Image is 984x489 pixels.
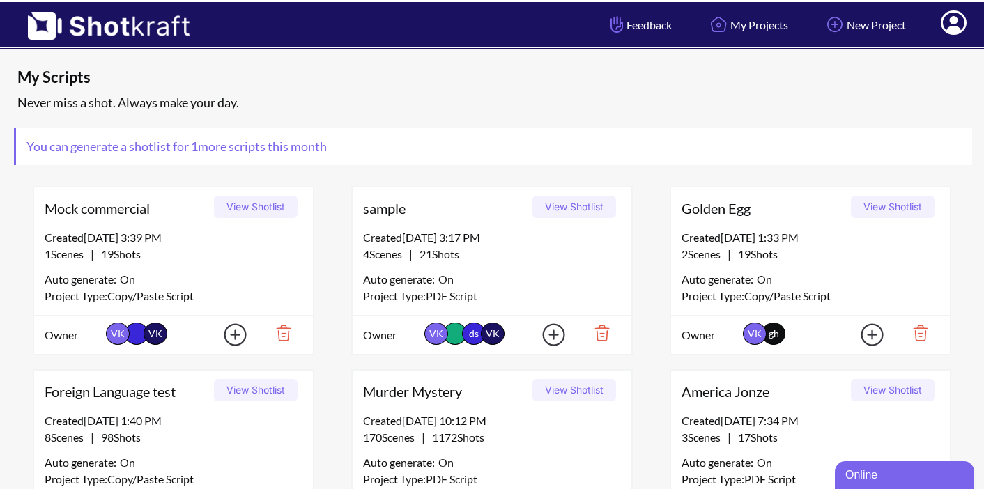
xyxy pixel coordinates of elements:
[254,321,302,345] img: Trash Icon
[731,430,778,444] span: 17 Shots
[45,198,209,219] span: Mock commercial
[363,471,621,488] div: Project Type: PDF Script
[521,319,569,350] img: Add Icon
[682,454,757,471] span: Auto generate:
[363,271,438,288] span: Auto generate:
[438,271,454,288] span: On
[413,247,459,261] span: 21 Shots
[607,17,672,33] span: Feedback
[682,412,939,429] div: Created [DATE] 7:34 PM
[45,429,141,446] span: |
[707,13,730,36] img: Home Icon
[696,6,799,43] a: My Projects
[851,379,935,401] button: View Shotlist
[363,412,621,429] div: Created [DATE] 10:12 PM
[106,323,130,345] span: VK
[757,271,772,288] span: On
[363,454,438,471] span: Auto generate:
[14,91,977,114] div: Never miss a shot. Always make your day.
[363,247,409,261] span: 4 Scenes
[45,229,302,246] div: Created [DATE] 3:39 PM
[120,454,135,471] span: On
[823,13,847,36] img: Add Icon
[363,288,621,304] div: Project Type: PDF Script
[682,247,728,261] span: 2 Scenes
[363,327,421,343] span: Owner
[363,246,459,263] span: |
[45,430,91,444] span: 8 Scenes
[743,323,767,345] span: VK
[682,271,757,288] span: Auto generate:
[45,247,91,261] span: 1 Scenes
[94,430,141,444] span: 98 Shots
[839,319,888,350] img: Add Icon
[45,471,302,488] div: Project Type: Copy/Paste Script
[891,321,939,345] img: Trash Icon
[45,454,120,471] span: Auto generate:
[682,246,778,263] span: |
[45,412,302,429] div: Created [DATE] 1:40 PM
[835,458,977,489] iframe: chat widget
[45,327,102,343] span: Owner
[813,6,916,43] a: New Project
[532,379,616,401] button: View Shotlist
[120,271,135,288] span: On
[769,327,779,339] span: gh
[214,196,298,218] button: View Shotlist
[144,323,167,345] span: VK
[16,128,337,165] span: You can generate a shotlist for
[682,288,939,304] div: Project Type: Copy/Paste Script
[425,430,484,444] span: 1172 Shots
[682,229,939,246] div: Created [DATE] 1:33 PM
[214,379,298,401] button: View Shotlist
[438,454,454,471] span: On
[481,323,505,345] span: VK
[363,429,484,446] span: |
[532,196,616,218] button: View Shotlist
[731,247,778,261] span: 19 Shots
[45,246,141,263] span: |
[682,430,728,444] span: 3 Scenes
[573,321,621,345] img: Trash Icon
[189,139,327,154] span: 1 more scripts this month
[45,288,302,304] div: Project Type: Copy/Paste Script
[462,323,486,345] span: ds
[17,67,735,88] span: My Scripts
[202,319,251,350] img: Add Icon
[363,430,422,444] span: 170 Scenes
[682,198,846,219] span: Golden Egg
[45,381,209,402] span: Foreign Language test
[682,381,846,402] span: America Jonze
[94,247,141,261] span: 19 Shots
[851,196,935,218] button: View Shotlist
[363,229,621,246] div: Created [DATE] 3:17 PM
[45,271,120,288] span: Auto generate:
[682,327,739,343] span: Owner
[607,13,626,36] img: Hand Icon
[363,198,528,219] span: sample
[424,323,448,345] span: VK
[682,471,939,488] div: Project Type: PDF Script
[363,381,528,402] span: Murder Mystery
[757,454,772,471] span: On
[682,429,778,446] span: |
